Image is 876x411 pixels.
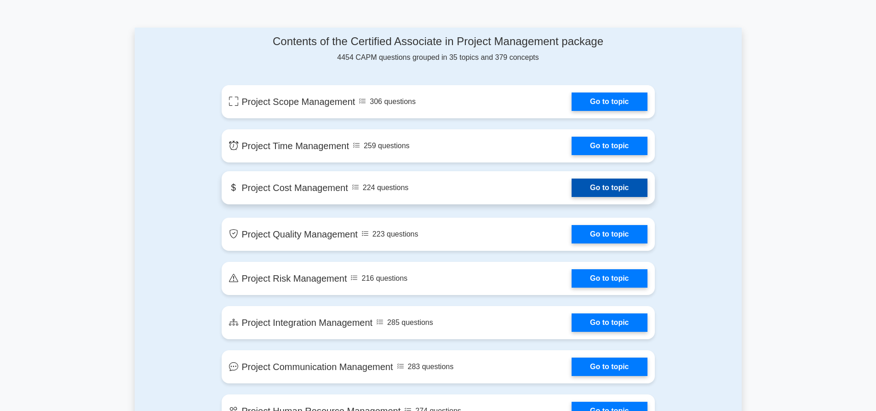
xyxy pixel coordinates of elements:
a: Go to topic [572,313,647,332]
a: Go to topic [572,269,647,288]
a: Go to topic [572,137,647,155]
a: Go to topic [572,225,647,243]
a: Go to topic [572,93,647,111]
a: Go to topic [572,179,647,197]
h4: Contents of the Certified Associate in Project Management package [222,35,655,48]
div: 4454 CAPM questions grouped in 35 topics and 379 concepts [222,35,655,63]
a: Go to topic [572,358,647,376]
